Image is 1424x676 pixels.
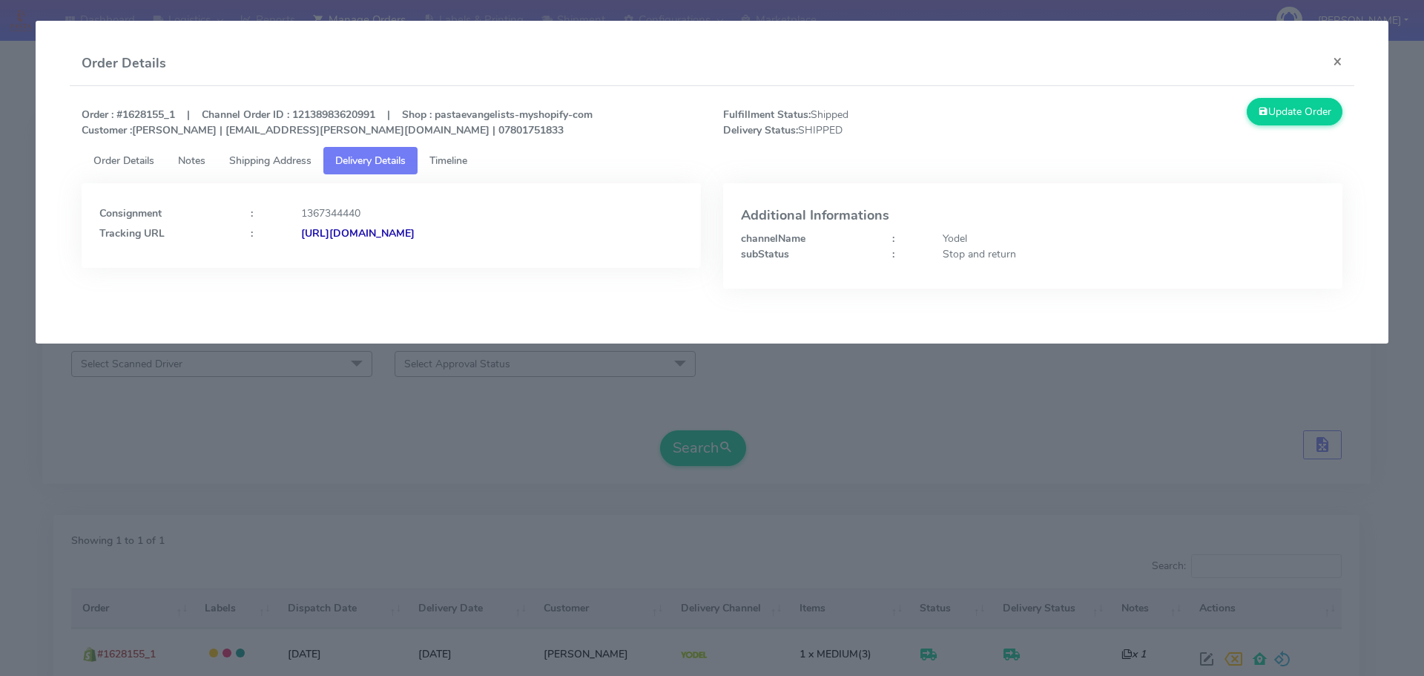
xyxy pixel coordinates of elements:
strong: : [251,226,253,240]
button: Update Order [1247,98,1343,125]
strong: Fulfillment Status: [723,108,811,122]
h4: Order Details [82,53,166,73]
strong: Consignment [99,206,162,220]
strong: Delivery Status: [723,123,798,137]
div: 1367344440 [290,206,694,221]
strong: : [892,247,894,261]
button: Close [1321,42,1354,81]
span: Timeline [429,154,467,168]
strong: : [892,232,894,246]
span: Shipped SHIPPED [712,107,1033,138]
div: Yodel [932,231,1336,246]
strong: Customer : [82,123,132,137]
h4: Additional Informations [741,209,1325,223]
strong: channelName [741,232,805,246]
strong: Tracking URL [99,226,165,240]
span: Order Details [93,154,154,168]
strong: [URL][DOMAIN_NAME] [301,226,415,240]
ul: Tabs [82,147,1343,174]
span: Shipping Address [229,154,311,168]
div: Stop and return [932,246,1336,262]
span: Delivery Details [335,154,406,168]
strong: Order : #1628155_1 | Channel Order ID : 12138983620991 | Shop : pastaevangelists-myshopify-com [P... [82,108,593,137]
strong: : [251,206,253,220]
span: Notes [178,154,205,168]
strong: subStatus [741,247,789,261]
